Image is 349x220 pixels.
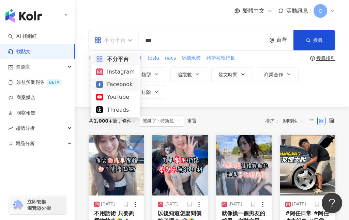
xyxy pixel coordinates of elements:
div: YouTube [96,93,135,101]
a: 找貼文 [8,48,31,55]
button: 內容形式 [89,67,130,81]
span: 特斯拉執行長 [207,55,235,62]
span: tesla [148,55,159,62]
span: 關鍵字：特斯拉 [139,115,184,127]
span: environment [269,38,274,43]
div: 不分平台 [94,35,126,46]
button: 官方帳號 [89,85,130,99]
div: [DATE] [101,201,115,207]
span: C [319,7,322,15]
a: chrome extension立即安裝 瀏覽器外掛 [9,196,66,214]
button: 發文時間 [211,67,253,81]
span: 關聯性 [283,115,304,126]
span: 資源庫 [16,59,30,75]
span: 搜尋 [313,37,323,43]
img: post-image [89,135,144,195]
img: chrome extension [11,200,24,210]
a: 商案媒合 [8,94,35,101]
button: 汎德永業 [181,54,201,62]
a: 效益預測報告BETA [8,79,62,86]
button: 商業合作 [257,67,299,81]
span: 立即安裝 瀏覽器外掛 [27,199,51,211]
span: 條件 ： [117,118,136,124]
img: post-image [216,135,272,195]
span: 追蹤數 [178,72,192,77]
div: 重置 [187,118,197,124]
div: 共 筆 [89,118,117,124]
img: post-image [152,135,208,195]
span: appstore [96,56,103,63]
span: 發文時間 [218,72,238,77]
span: 您可能感興趣： [89,55,122,62]
img: post-image [280,135,335,195]
button: 追蹤數 [170,67,207,81]
div: 台灣 [276,37,293,43]
span: 競品分析 [16,136,35,151]
button: 搜尋 [293,30,335,50]
div: Threads [96,106,135,114]
div: 排序： [265,115,307,126]
div: Instagram [96,67,135,76]
div: [DATE] [292,201,306,207]
span: 趨勢分析 [16,121,35,136]
span: 1,000+ [93,118,112,124]
div: Facebook [96,80,135,89]
span: rise [8,126,13,131]
img: logo [5,9,42,22]
span: 繁體中文 [243,7,264,15]
span: appstore [94,37,101,44]
span: 類型 [141,72,151,77]
div: 不分平台 [96,55,135,63]
a: searchAI 找網紅 [8,33,37,40]
div: [DATE] [228,201,242,207]
span: 商業合作 [264,72,283,77]
button: nacs [165,54,176,62]
a: 洞察報告 [8,110,35,116]
button: 排除 [134,85,166,99]
button: tesla [147,54,160,62]
div: [DATE] [165,201,179,207]
iframe: Help Scout Beacon - Open [322,193,342,213]
div: 搜尋指引 [316,56,335,61]
span: question-circle [310,56,315,61]
button: 特斯拉執行長 [206,54,236,62]
span: 活動訊息 [286,7,308,14]
button: 類型 [134,67,166,81]
span: 排除 [141,90,151,95]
